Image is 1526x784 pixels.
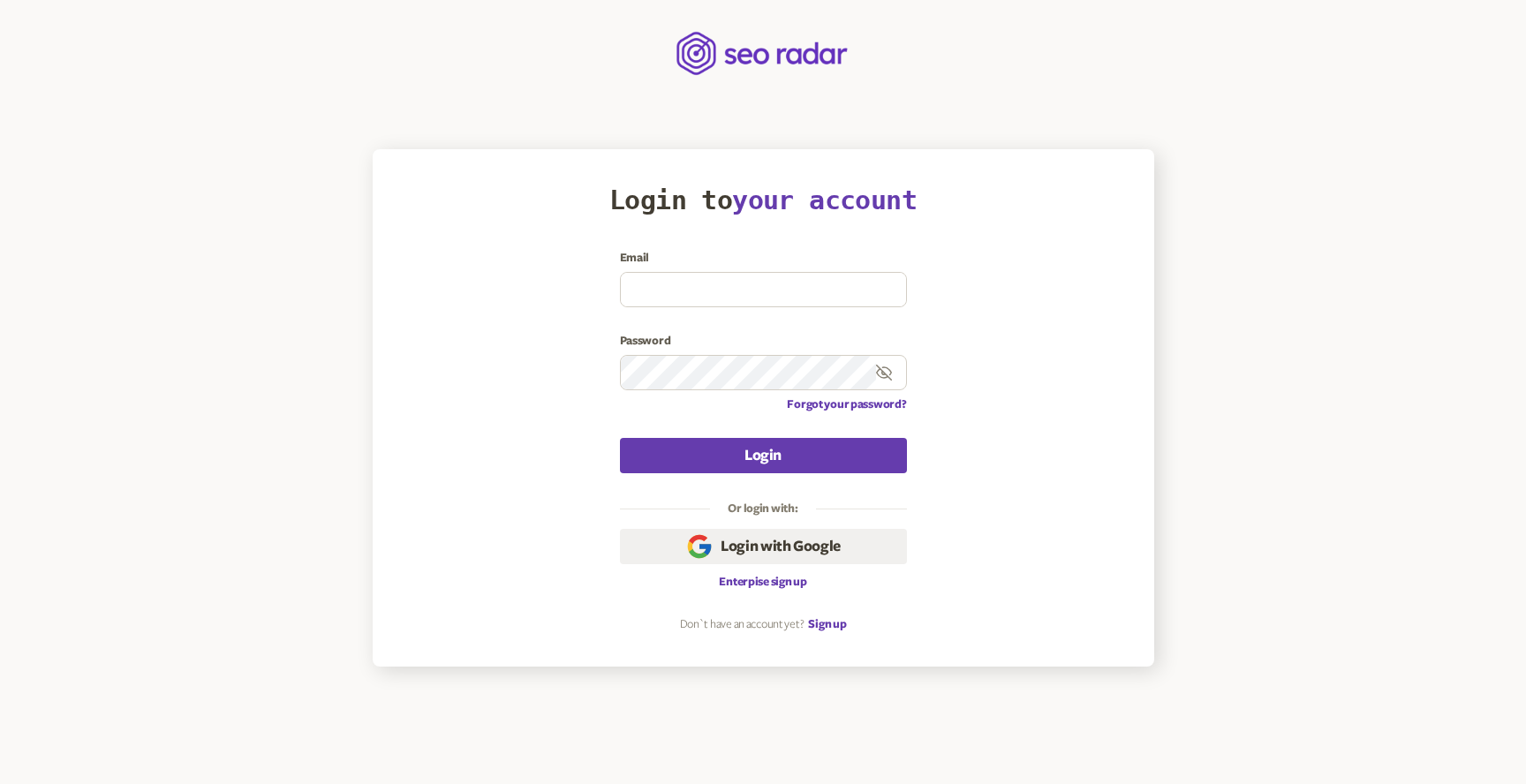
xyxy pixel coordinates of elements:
button: Login with Google [620,529,907,564]
label: Email [620,251,907,265]
a: Sign up [808,617,846,631]
span: your account [732,185,917,215]
button: Login [620,438,907,473]
a: Forgot your password? [787,397,906,411]
label: Password [620,334,907,348]
p: Don`t have an account yet? [680,617,805,631]
h1: Login to [609,185,917,215]
a: Enterpise sign up [719,575,806,589]
span: Login with Google [721,536,841,557]
legend: Or login with: [710,501,815,516]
